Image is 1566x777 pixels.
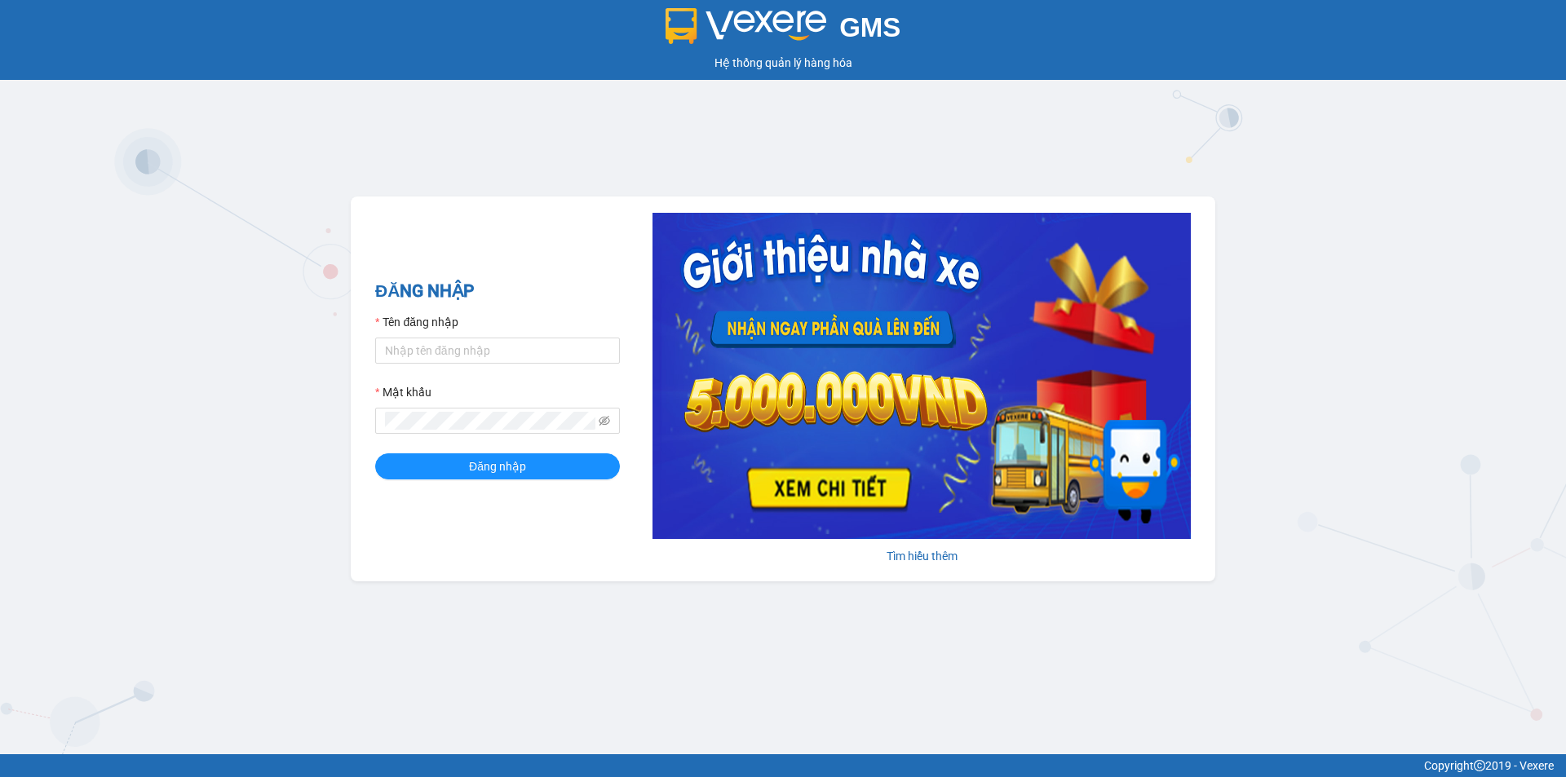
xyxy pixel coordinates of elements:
span: eye-invisible [599,415,610,426]
img: banner-0 [652,213,1191,539]
img: logo 2 [666,8,827,44]
div: Copyright 2019 - Vexere [12,757,1554,775]
h2: ĐĂNG NHẬP [375,278,620,305]
button: Đăng nhập [375,453,620,479]
label: Mật khẩu [375,383,431,401]
div: Hệ thống quản lý hàng hóa [4,54,1562,72]
span: Đăng nhập [469,457,526,475]
input: Tên đăng nhập [375,338,620,364]
a: GMS [666,24,901,38]
input: Mật khẩu [385,412,595,430]
span: copyright [1474,760,1485,771]
span: GMS [839,12,900,42]
div: Tìm hiểu thêm [652,547,1191,565]
label: Tên đăng nhập [375,313,458,331]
